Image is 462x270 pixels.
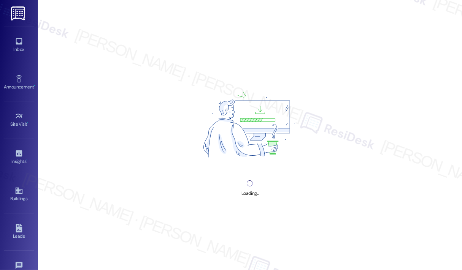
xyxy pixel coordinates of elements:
[4,110,34,130] a: Site Visit •
[11,6,27,21] img: ResiDesk Logo
[241,189,259,197] div: Loading...
[4,222,34,242] a: Leads
[34,83,35,88] span: •
[4,184,34,205] a: Buildings
[27,120,29,126] span: •
[4,147,34,167] a: Insights •
[4,35,34,55] a: Inbox
[26,158,27,163] span: •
